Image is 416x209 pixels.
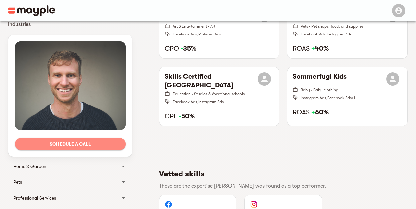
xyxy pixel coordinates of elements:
[8,190,132,206] div: Professional Services
[173,92,245,96] span: Education • Studios & Vocational schools
[159,3,279,58] button: Urban RoadArt & Entertainment • ArtFacebook Ads,Pinterest AdsCPO -35%
[159,169,402,179] h5: Vetted skills
[293,72,347,86] h6: Sommerfugl Kids
[301,88,338,92] span: Baby • Baby clothing
[287,67,407,126] button: Sommerfugl KidsBaby • Baby clothingInstagram Ads,Facebook Ads+1ROAS +60%
[327,32,352,36] span: Instagram Ads
[165,112,274,121] h6: CPL
[13,162,115,170] div: Home & Garden
[198,32,221,36] span: Pinterest Ads
[352,96,355,100] span: + 1
[173,100,198,104] span: Facebook Ads ,
[388,7,408,13] span: Menu
[159,67,279,126] button: Skills Certified [GEOGRAPHIC_DATA]Education • Studios & Vocational schoolsFacebook Ads,Instagram ...
[181,45,183,52] span: -
[13,194,115,202] div: Professional Services
[301,24,363,29] span: Pets • Pet shops, food, and supplies
[8,31,132,47] div: Art & Entertainment
[311,45,329,52] strong: 40%
[179,112,181,120] span: -
[173,32,198,36] span: Facebook Ads ,
[181,45,196,52] strong: 35%
[198,100,224,104] span: Instagram Ads
[8,20,132,28] p: Industries
[165,72,258,90] h6: Skills Certified [GEOGRAPHIC_DATA]
[8,158,132,174] div: Home & Garden
[311,45,315,52] span: +
[15,138,126,150] button: Schedule a call
[20,140,120,148] span: Schedule a call
[8,5,55,16] img: Main logo
[301,96,327,100] span: Instagram Ads ,
[293,108,402,117] h6: ROAS
[287,3,407,58] button: K9 KateringPets • Pet shops, food, and suppliesFacebook Ads,Instagram AdsROAS +40%
[159,182,402,190] p: These are the expertise [PERSON_NAME] was found as a top performer.
[8,174,132,190] div: Pets
[293,44,402,53] h6: ROAS
[179,112,195,120] strong: 50%
[311,108,329,116] strong: 60%
[165,44,274,53] h6: CPO
[173,24,215,29] span: Art & Entertainment • Art
[301,32,327,36] span: Facebook Ads ,
[327,96,352,100] span: Facebook Ads
[311,108,315,116] span: +
[13,178,115,186] div: Pets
